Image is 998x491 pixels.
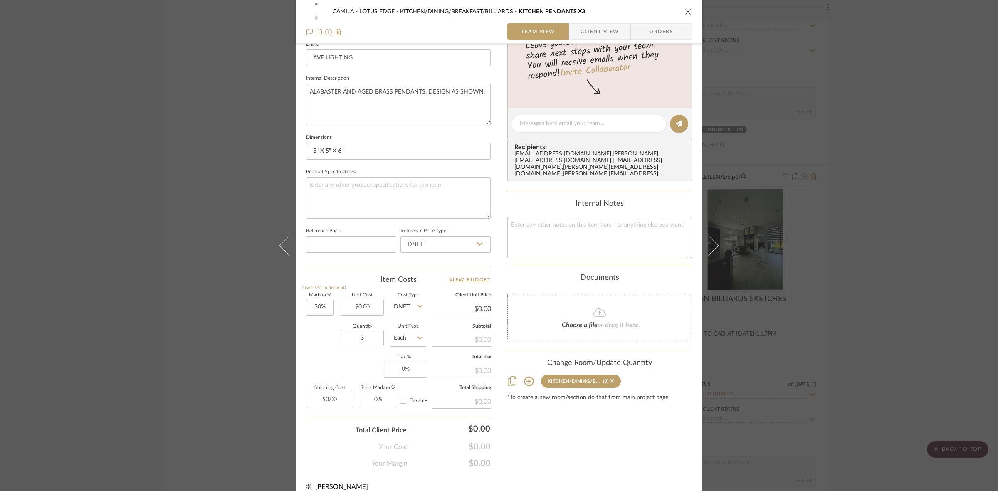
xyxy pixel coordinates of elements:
div: *To create a new room/section do that from main project page [507,395,692,401]
input: Enter Brand [306,49,491,66]
label: Ship. Markup % [360,386,396,390]
label: Unit Type [390,324,426,328]
div: Leave yourself a note here or share next steps with your team. You will receive emails when they ... [506,27,693,83]
label: Cost Type [390,293,426,297]
span: KITCHEN/DINING/BREAKFAST/BILLIARDS [400,9,519,15]
label: Shipping Cost [306,386,353,390]
img: ee2128e3-03b7-430c-8921-5a4a6db7d070_48x40.jpg [306,3,326,20]
label: Tax % [384,355,426,359]
span: or drag it here. [598,322,640,328]
label: Subtotal [432,324,491,328]
label: Unit Cost [341,293,384,297]
span: Total Client Price [356,425,407,435]
div: [EMAIL_ADDRESS][DOMAIN_NAME] , [PERSON_NAME][EMAIL_ADDRESS][DOMAIN_NAME] , [EMAIL_ADDRESS][DOMAIN... [514,151,688,178]
label: Product Specifications [306,170,356,174]
span: Client View [581,23,619,40]
div: Internal Notes [507,200,692,209]
a: View Budget [449,275,491,285]
span: Your Cost [379,442,408,452]
div: $0.00 [432,393,491,408]
a: Invite Collaborator [560,60,631,81]
span: Choose a file [562,322,598,328]
div: Item Costs [306,275,491,285]
div: $0.00 [411,420,494,437]
img: Remove from project [335,29,342,35]
span: $0.00 [408,442,491,452]
div: (3) [603,378,608,384]
span: Taxable [410,398,427,403]
div: Change Room/Update Quantity [507,359,692,368]
label: Dimensions [306,136,332,140]
div: $0.00 [432,363,491,378]
span: CAMILA - LOTUS EDGE [333,9,400,15]
div: $0.00 [432,331,491,346]
label: Reference Price Type [400,229,446,233]
span: $0.00 [408,459,491,469]
button: close [684,8,692,15]
span: KITCHEN PENDANTS X3 [519,9,585,15]
label: Reference Price [306,229,340,233]
span: Recipients: [514,143,688,151]
span: Team View [521,23,555,40]
div: Documents [507,274,692,283]
label: Internal Description [306,76,349,81]
label: Total Tax [432,355,491,359]
label: Brand [306,42,319,47]
div: KITCHEN/DINING/BREAKFAST/BILLIARDS [548,378,601,384]
span: [PERSON_NAME] [315,484,368,490]
span: Orders [640,23,682,40]
input: Enter the dimensions of this item [306,143,491,160]
label: Total Shipping [432,386,491,390]
label: Client Unit Price [432,293,491,297]
label: Markup % [306,293,334,297]
span: Your Margin [372,459,408,469]
label: Quantity [341,324,384,328]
